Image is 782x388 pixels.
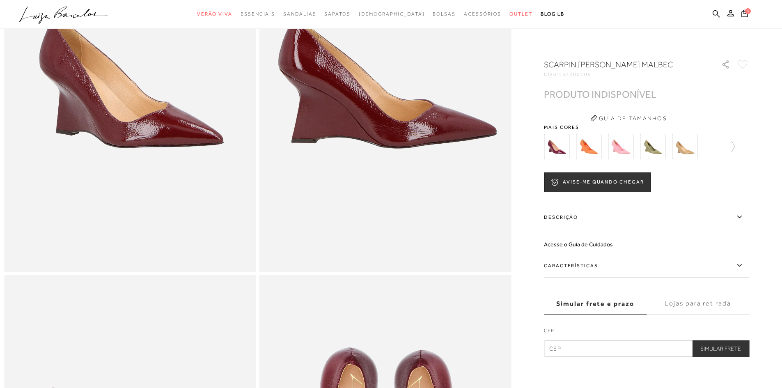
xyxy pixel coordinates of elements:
label: Características [544,254,749,278]
a: noSubCategoriesText [509,7,532,22]
span: 5 [745,8,751,14]
input: CEP [544,340,749,357]
a: noSubCategoriesText [241,7,275,22]
span: 134200105 [559,71,592,77]
button: 5 [739,9,750,20]
img: SCARPIN ANABELA EM COURO VERDE OLIVA [640,134,665,159]
label: Simular frete e prazo [544,293,647,315]
button: AVISE-ME QUANDO CHEGAR [544,172,651,192]
a: noSubCategoriesText [464,7,501,22]
span: BLOG LB [541,11,564,17]
span: Outlet [509,11,532,17]
span: Mais cores [544,125,749,130]
span: [DEMOGRAPHIC_DATA] [359,11,425,17]
span: Verão Viva [197,11,232,17]
div: PRODUTO INDISPONÍVEL [544,90,656,99]
div: CÓD: [544,72,708,77]
a: noSubCategoriesText [324,7,350,22]
img: SCARPIN ANABELA EM COURO VERNIZ BEGE ARGILA [672,134,697,159]
span: Acessórios [464,11,501,17]
a: Acesse o Guia de Cuidados [544,241,613,248]
a: BLOG LB [541,7,564,22]
label: Lojas para retirada [647,293,749,315]
span: Essenciais [241,11,275,17]
a: noSubCategoriesText [433,7,456,22]
label: Descrição [544,205,749,229]
img: SCARPIN ANABELA EM COURO ROSA CEREJEIRA [608,134,633,159]
img: SCARPIN ANABELA EM COURO VERNIZ MARSALA [544,134,569,159]
span: Sapatos [324,11,350,17]
h1: SCARPIN [PERSON_NAME] MALBEC [544,59,698,70]
img: SCARPIN ANABELA EM COURO LARANJA SUNSET [576,134,601,159]
a: noSubCategoriesText [197,7,232,22]
label: CEP [544,327,749,338]
button: Guia de Tamanhos [587,112,670,125]
a: noSubCategoriesText [359,7,425,22]
button: Simular Frete [692,340,749,357]
a: noSubCategoriesText [283,7,316,22]
span: Bolsas [433,11,456,17]
span: Sandálias [283,11,316,17]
